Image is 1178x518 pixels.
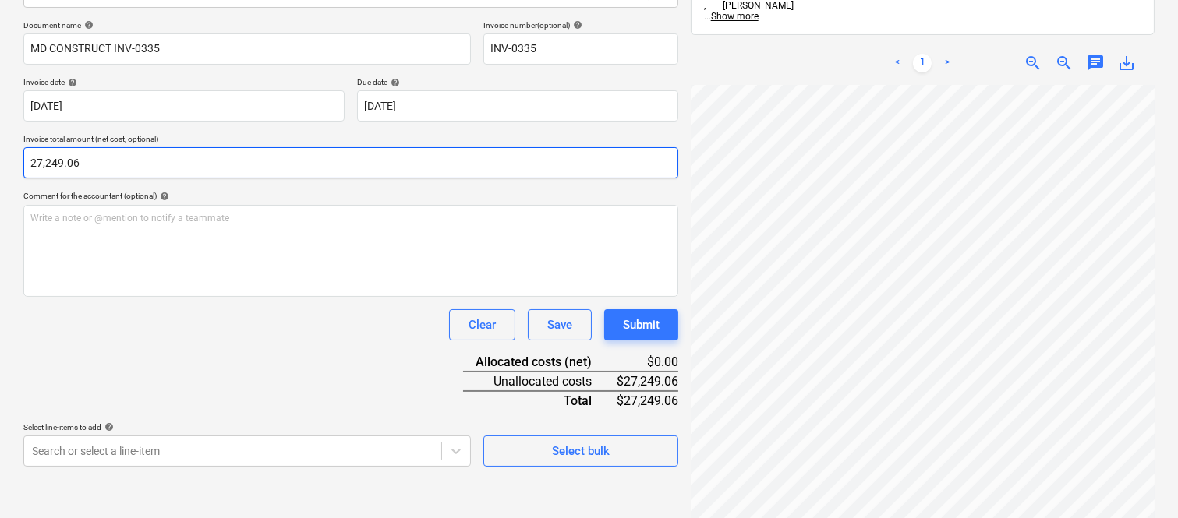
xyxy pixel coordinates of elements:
[552,441,610,461] div: Select bulk
[913,54,932,72] a: Page 1 is your current page
[711,11,759,22] span: Show more
[357,77,678,87] div: Due date
[23,147,678,178] input: Invoice total amount (net cost, optional)
[617,372,678,391] div: $27,249.06
[449,309,515,340] button: Clear
[463,391,617,410] div: Total
[65,78,77,87] span: help
[1024,54,1042,72] span: zoom_in
[23,77,345,87] div: Invoice date
[704,11,759,22] span: ...
[604,309,678,340] button: Submit
[938,54,957,72] a: Next page
[483,20,678,30] div: Invoice number (optional)
[463,372,617,391] div: Unallocated costs
[357,90,678,122] input: Due date not specified
[23,134,678,147] p: Invoice total amount (net cost, optional)
[101,422,114,432] span: help
[469,315,496,335] div: Clear
[1117,54,1136,72] span: save_alt
[528,309,592,340] button: Save
[483,435,678,467] button: Select bulk
[1086,54,1105,72] span: chat
[570,20,582,30] span: help
[157,192,169,201] span: help
[1100,443,1178,518] iframe: Chat Widget
[623,315,660,335] div: Submit
[23,90,345,122] input: Invoice date not specified
[617,353,678,372] div: $0.00
[23,20,471,30] div: Document name
[23,191,678,201] div: Comment for the accountant (optional)
[387,78,400,87] span: help
[23,422,471,432] div: Select line-items to add
[547,315,572,335] div: Save
[81,20,94,30] span: help
[463,353,617,372] div: Allocated costs (net)
[1055,54,1074,72] span: zoom_out
[617,391,678,410] div: $27,249.06
[23,33,471,65] input: Document name
[483,33,678,65] input: Invoice number
[888,54,907,72] a: Previous page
